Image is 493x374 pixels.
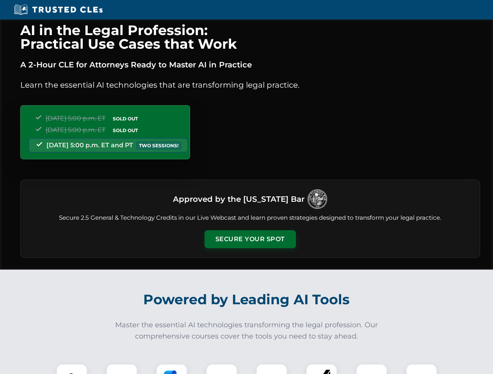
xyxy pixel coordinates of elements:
h3: Approved by the [US_STATE] Bar [173,192,304,206]
p: Master the essential AI technologies transforming the legal profession. Our comprehensive courses... [110,319,383,342]
button: Secure Your Spot [205,230,296,248]
p: Secure 2.5 General & Technology Credits in our Live Webcast and learn proven strategies designed ... [30,213,470,222]
span: SOLD OUT [110,126,141,134]
img: Trusted CLEs [12,4,105,16]
img: Logo [308,189,327,209]
p: A 2-Hour CLE for Attorneys Ready to Master AI in Practice [20,58,480,71]
span: SOLD OUT [110,115,141,123]
h1: AI in the Legal Profession: Practical Use Cases that Work [20,23,480,51]
h2: Powered by Leading AI Tools [30,286,463,313]
span: [DATE] 5:00 p.m. ET [46,126,105,134]
p: Learn the essential AI technologies that are transforming legal practice. [20,79,480,91]
span: [DATE] 5:00 p.m. ET [46,115,105,122]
